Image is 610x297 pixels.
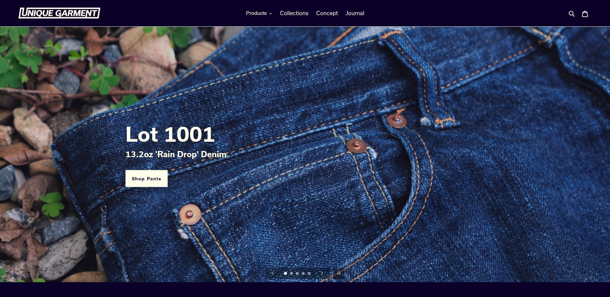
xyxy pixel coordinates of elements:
span: Concept [316,10,338,16]
img: Unique Garment [18,8,100,19]
a: Load slide 2 [290,272,294,276]
a: Load slide 1 [284,272,288,276]
a: Load slide 3 [296,272,300,276]
a: Shop Pants [125,170,168,187]
h2: Lot 1001 [125,122,485,145]
span: Products [246,10,267,16]
a: Load slide 4 [302,272,306,276]
a: Load slide 5 [308,272,312,276]
button: Previous slide [265,266,280,281]
button: Next slide [315,266,329,281]
span: 13.2oz 'Rain Drop' Denim [125,149,227,159]
button: Products [243,8,275,18]
span: Journal [346,10,364,16]
span: Collections [280,10,308,16]
a: Journal [343,8,368,18]
a: Concept [313,8,341,18]
a: Collections [277,8,312,18]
